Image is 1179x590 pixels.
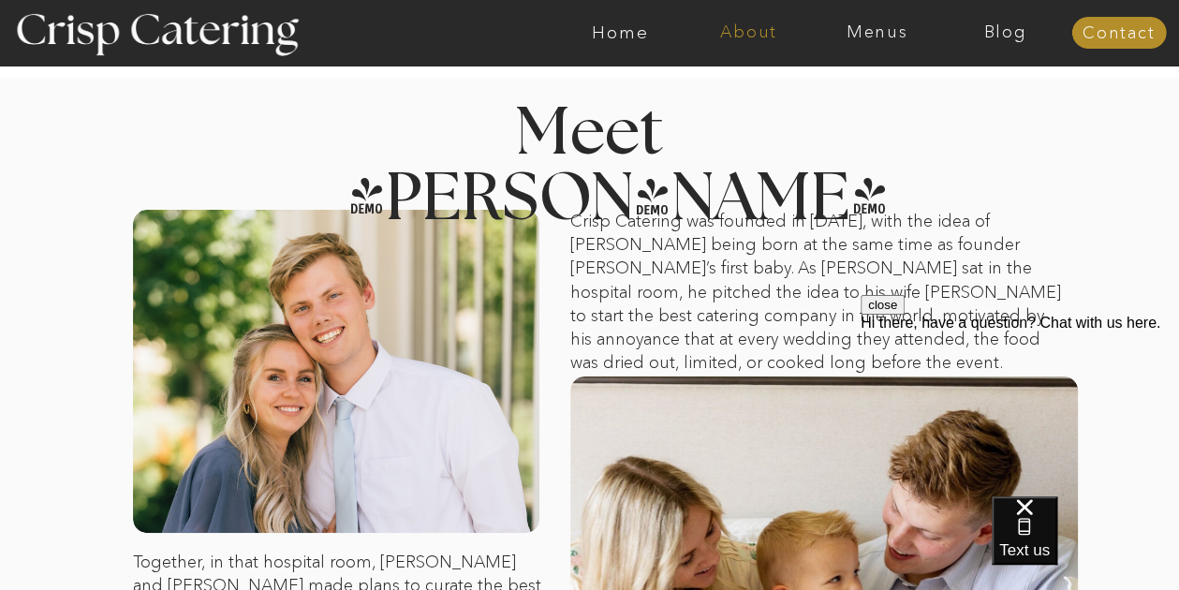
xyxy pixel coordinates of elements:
iframe: podium webchat widget bubble [992,496,1179,590]
a: About [685,23,813,42]
p: Crisp Catering was founded in [DATE], with the idea of [PERSON_NAME] being born at the same time ... [570,210,1067,376]
a: Contact [1071,24,1166,43]
a: Blog [941,23,1069,42]
a: Menus [813,23,941,42]
h2: Meet [PERSON_NAME] [347,101,833,175]
a: Home [556,23,685,42]
iframe: podium webchat widget prompt [861,295,1179,520]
